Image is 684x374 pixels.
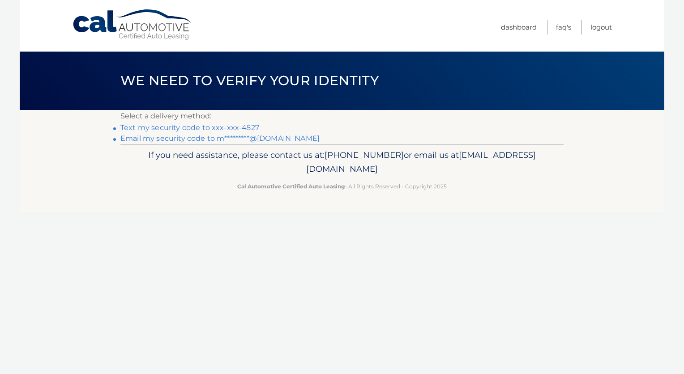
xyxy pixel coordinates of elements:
[325,150,404,160] span: [PHONE_NUMBER]
[237,183,345,190] strong: Cal Automotive Certified Auto Leasing
[556,20,571,35] a: FAQ's
[126,148,558,177] p: If you need assistance, please contact us at: or email us at
[72,9,193,41] a: Cal Automotive
[590,20,612,35] a: Logout
[120,134,320,143] a: Email my security code to m*********@[DOMAIN_NAME]
[120,110,564,122] p: Select a delivery method:
[126,182,558,191] p: - All Rights Reserved - Copyright 2025
[120,72,379,89] span: We need to verify your identity
[501,20,537,35] a: Dashboard
[120,123,259,132] a: Text my security code to xxx-xxx-4527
